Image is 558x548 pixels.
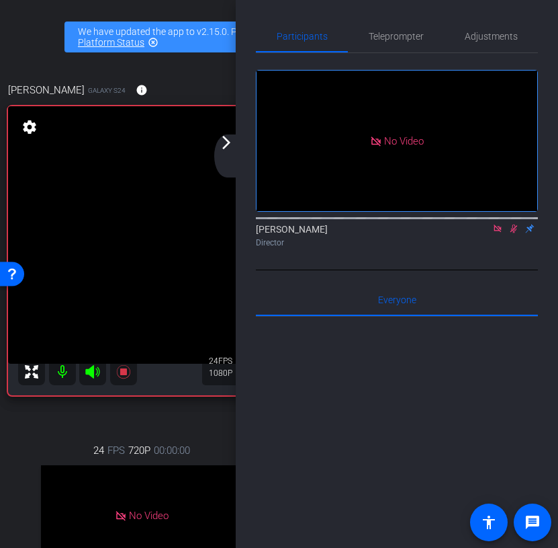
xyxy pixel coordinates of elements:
mat-icon: accessibility [481,514,497,531]
span: Adjustments [465,32,518,41]
div: 1080P [209,368,242,379]
a: Platform Status [78,37,144,48]
span: 00:00:00 [154,443,190,458]
div: 24 [209,356,242,366]
mat-icon: highlight_off [148,37,158,48]
span: Galaxy S24 [88,85,126,95]
span: FPS [107,443,125,458]
mat-icon: message [524,514,541,531]
span: [PERSON_NAME] [8,83,85,97]
span: Participants [277,32,328,41]
mat-icon: arrow_forward_ios [218,134,234,151]
mat-icon: settings [20,119,39,135]
span: Everyone [378,295,416,305]
div: We have updated the app to v2.15.0. Please make sure the mobile user has the newest version. [64,22,494,52]
span: Teleprompter [369,32,424,41]
span: No Video [384,134,424,147]
span: FPS [218,356,232,366]
div: Director [256,237,538,249]
span: 720P [128,443,150,458]
span: No Video [129,510,169,522]
span: 24 [93,443,104,458]
div: [PERSON_NAME] [256,223,538,249]
mat-icon: info [136,84,148,96]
